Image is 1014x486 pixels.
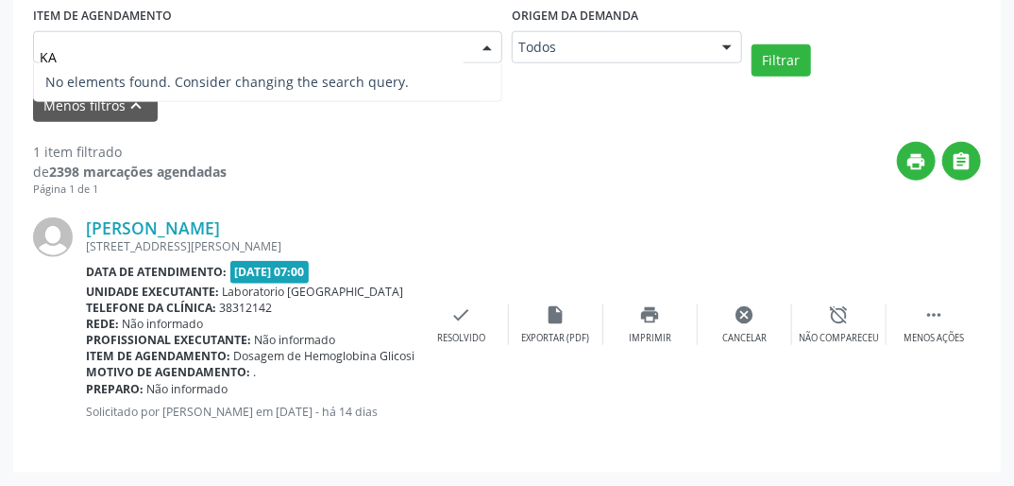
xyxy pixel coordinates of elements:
[33,162,227,182] div: de
[735,304,755,325] i: cancel
[952,151,972,172] i: 
[223,284,404,300] span: Laboratorio [GEOGRAPHIC_DATA]
[86,332,251,348] b: Profissional executante:
[34,63,501,101] span: No elements found. Consider changing the search query.
[49,163,227,181] strong: 2398 marcações agendadas
[220,300,273,316] span: 38312142
[86,238,414,254] div: [STREET_ADDRESS][PERSON_NAME]
[629,332,671,345] div: Imprimir
[522,332,590,345] div: Exportar (PDF)
[546,304,566,325] i: insert_drive_file
[86,217,220,238] a: [PERSON_NAME]
[722,332,767,345] div: Cancelar
[33,182,227,198] div: Página 1 de 1
[437,332,485,345] div: Resolvido
[897,142,936,181] button: print
[86,348,230,364] b: Item de agendamento:
[518,38,703,57] span: Todos
[904,332,964,345] div: Menos ações
[906,151,927,172] i: print
[86,404,414,420] p: Solicitado por [PERSON_NAME] em [DATE] - há 14 dias
[86,316,119,332] b: Rede:
[123,316,204,332] span: Não informado
[451,304,472,325] i: check
[33,2,172,31] label: Item de agendamento
[799,332,879,345] div: Não compareceu
[40,38,464,76] input: Selecionar procedimento
[86,381,144,397] b: Preparo:
[752,44,811,77] button: Filtrar
[86,300,216,316] b: Telefone da clínica:
[86,264,227,280] b: Data de atendimento:
[33,142,227,162] div: 1 item filtrado
[234,348,483,364] span: Dosagem de Hemoglobina Glicosilada
[147,381,228,397] span: Não informado
[86,364,250,380] b: Motivo de agendamento:
[512,2,638,31] label: Origem da demanda
[829,304,850,325] i: alarm_off
[33,217,73,257] img: img
[127,95,147,116] i: keyboard_arrow_up
[33,90,158,123] button: Menos filtroskeyboard_arrow_up
[942,142,981,181] button: 
[255,332,336,348] span: Não informado
[230,261,310,283] span: [DATE] 07:00
[86,284,219,300] b: Unidade executante:
[923,304,944,325] i: 
[254,364,257,380] span: .
[640,304,661,325] i: print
